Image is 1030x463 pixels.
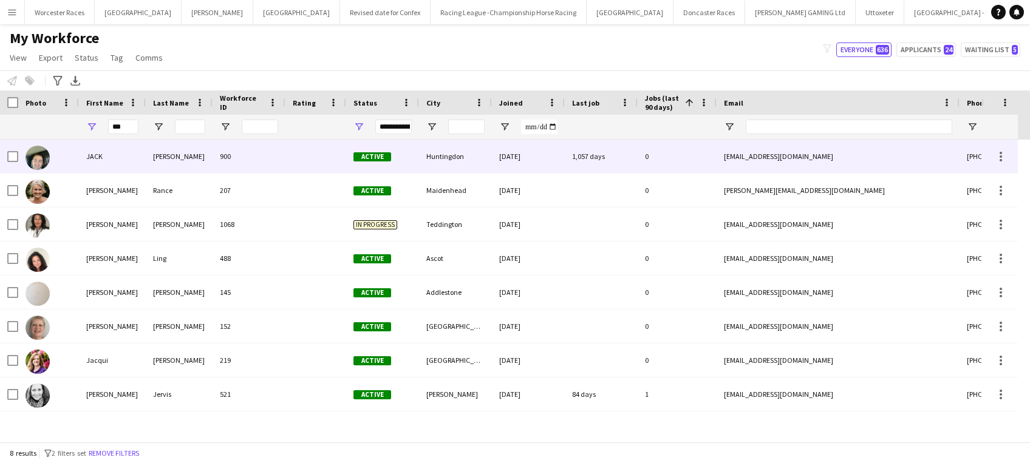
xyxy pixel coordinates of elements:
[10,52,27,63] span: View
[426,98,440,107] span: City
[340,1,431,24] button: Revised date for Confex
[106,50,128,66] a: Tag
[79,377,146,411] div: [PERSON_NAME]
[25,1,95,24] button: Worcester Races
[111,52,123,63] span: Tag
[896,42,956,57] button: Applicants24
[521,120,558,134] input: Joined Filter Input
[135,52,163,63] span: Comms
[717,309,960,343] div: [EMAIL_ADDRESS][DOMAIN_NAME]
[353,322,391,331] span: Active
[717,140,960,173] div: [EMAIL_ADDRESS][DOMAIN_NAME]
[419,343,492,377] div: [GEOGRAPHIC_DATA]
[587,1,674,24] button: [GEOGRAPHIC_DATA]
[426,121,437,132] button: Open Filter Menu
[419,140,492,173] div: Huntingdon
[146,242,213,275] div: Ling
[638,174,717,207] div: 0
[79,174,146,207] div: [PERSON_NAME]
[717,275,960,309] div: [EMAIL_ADDRESS][DOMAIN_NAME]
[492,140,565,173] div: [DATE]
[419,275,492,309] div: Addlestone
[499,121,510,132] button: Open Filter Menu
[26,180,50,204] img: Jackie Rance
[175,120,205,134] input: Last Name Filter Input
[499,98,523,107] span: Joined
[146,174,213,207] div: Rance
[293,98,316,107] span: Rating
[253,1,340,24] button: [GEOGRAPHIC_DATA]
[79,140,146,173] div: JACK
[220,121,231,132] button: Open Filter Menu
[52,448,86,458] span: 2 filters set
[717,208,960,241] div: [EMAIL_ADDRESS][DOMAIN_NAME]
[419,174,492,207] div: Maidenhead
[419,242,492,275] div: Ascot
[108,120,138,134] input: First Name Filter Input
[492,343,565,377] div: [DATE]
[353,288,391,297] span: Active
[95,1,182,24] button: [GEOGRAPHIC_DATA]
[856,1,904,24] button: Uttoxeter
[717,377,960,411] div: [EMAIL_ADDRESS][DOMAIN_NAME]
[86,121,97,132] button: Open Filter Menu
[944,45,953,55] span: 24
[431,1,587,24] button: Racing League -Championship Horse Racing
[724,98,743,107] span: Email
[213,174,285,207] div: 207
[638,377,717,411] div: 1
[353,356,391,365] span: Active
[572,98,599,107] span: Last job
[746,120,952,134] input: Email Filter Input
[39,52,63,63] span: Export
[492,174,565,207] div: [DATE]
[717,343,960,377] div: [EMAIL_ADDRESS][DOMAIN_NAME]
[213,275,285,309] div: 145
[638,208,717,241] div: 0
[68,73,83,88] app-action-btn: Export XLSX
[353,152,391,161] span: Active
[565,377,638,411] div: 84 days
[153,121,164,132] button: Open Filter Menu
[353,254,391,263] span: Active
[146,275,213,309] div: [PERSON_NAME]
[26,146,50,170] img: JACK TAYLOR-GRAY
[79,208,146,241] div: [PERSON_NAME]
[146,309,213,343] div: [PERSON_NAME]
[836,42,892,57] button: Everyone636
[26,248,50,272] img: Jacqueline Ling
[876,45,889,55] span: 636
[79,275,146,309] div: [PERSON_NAME]
[353,186,391,195] span: Active
[79,242,146,275] div: [PERSON_NAME]
[70,50,103,66] a: Status
[131,50,168,66] a: Comms
[353,98,377,107] span: Status
[638,309,717,343] div: 0
[967,121,978,132] button: Open Filter Menu
[419,377,492,411] div: [PERSON_NAME]
[213,309,285,343] div: 152
[75,52,98,63] span: Status
[50,73,65,88] app-action-btn: Advanced filters
[353,121,364,132] button: Open Filter Menu
[34,50,67,66] a: Export
[638,343,717,377] div: 0
[492,242,565,275] div: [DATE]
[717,174,960,207] div: [PERSON_NAME][EMAIL_ADDRESS][DOMAIN_NAME]
[213,208,285,241] div: 1068
[146,377,213,411] div: Jervis
[492,377,565,411] div: [DATE]
[492,208,565,241] div: [DATE]
[242,120,278,134] input: Workforce ID Filter Input
[26,384,50,408] img: Jacqueline Jervis
[153,98,189,107] span: Last Name
[5,50,32,66] a: View
[26,98,46,107] span: Photo
[717,242,960,275] div: [EMAIL_ADDRESS][DOMAIN_NAME]
[967,98,988,107] span: Phone
[220,93,264,112] span: Workforce ID
[353,220,397,229] span: In progress
[26,316,50,340] img: Jacqueline Ward
[638,242,717,275] div: 0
